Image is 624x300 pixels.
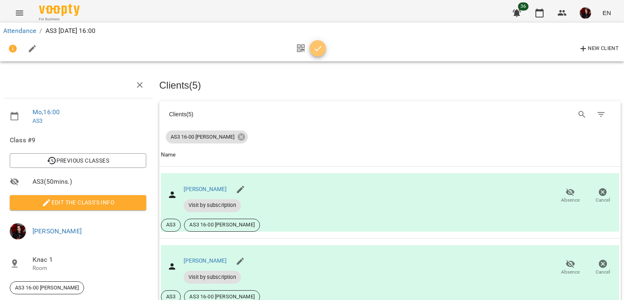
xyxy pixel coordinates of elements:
[596,269,610,276] span: Cancel
[32,227,82,235] a: [PERSON_NAME]
[184,221,259,228] span: AS3 16-00 [PERSON_NAME]
[10,135,146,145] span: Class #9
[166,133,239,141] span: AS3 16-00 [PERSON_NAME]
[32,108,60,116] a: Mo , 16:00
[184,186,227,192] a: [PERSON_NAME]
[16,156,140,165] span: Previous Classes
[32,177,146,187] span: AS3 ( 50 mins. )
[580,7,591,19] img: 11eefa85f2c1bcf485bdfce11c545767.jpg
[159,80,621,91] h3: Clients ( 5 )
[596,197,610,204] span: Cancel
[599,5,614,20] button: EN
[554,256,587,279] button: Absence
[39,17,80,22] span: For Business
[32,264,146,272] p: Room
[161,150,176,160] div: Sort
[169,110,383,118] div: Clients ( 5 )
[10,281,84,294] div: AS3 16-00 [PERSON_NAME]
[32,117,43,124] a: AS3
[554,185,587,207] button: Absence
[572,105,592,124] button: Search
[161,221,180,228] span: AS3
[587,256,619,279] button: Cancel
[184,257,227,264] a: [PERSON_NAME]
[166,130,248,143] div: AS3 16-00 [PERSON_NAME]
[10,153,146,168] button: Previous Classes
[159,101,621,127] div: Table Toolbar
[587,185,619,207] button: Cancel
[561,269,580,276] span: Absence
[578,44,619,54] span: New Client
[39,26,42,36] li: /
[602,9,611,17] span: EN
[161,150,619,160] span: Name
[561,197,580,204] span: Absence
[591,105,611,124] button: Filter
[3,26,621,36] nav: breadcrumb
[32,255,146,265] span: Клас 1
[16,198,140,207] span: Edit the class's Info
[576,42,621,55] button: New Client
[10,195,146,210] button: Edit the class's Info
[45,26,95,36] p: AS3 [DATE] 16:00
[3,27,36,35] a: Attendance
[161,150,176,160] div: Name
[518,2,529,11] span: 36
[184,274,241,281] span: Visit by subscription
[10,3,29,23] button: Menu
[10,284,84,291] span: AS3 16-00 [PERSON_NAME]
[39,4,80,16] img: Voopty Logo
[184,202,241,209] span: Visit by subscription
[10,223,26,239] img: 11eefa85f2c1bcf485bdfce11c545767.jpg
